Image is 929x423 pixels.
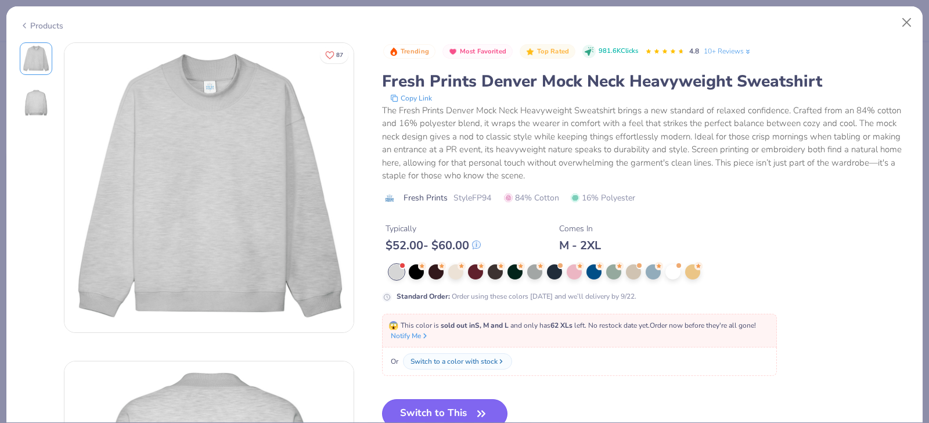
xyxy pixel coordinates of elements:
span: Top Rated [537,48,570,55]
strong: Standard Order : [397,292,450,301]
span: 😱 [388,320,398,331]
div: $ 52.00 - $ 60.00 [386,238,481,253]
div: Typically [386,223,481,235]
span: This color is and only has left . No restock date yet. Order now before they're all gone! [388,321,756,330]
button: copy to clipboard [387,92,435,104]
div: Order using these colors [DATE] and we’ll delivery by 9/22. [397,291,636,302]
button: Notify Me [391,331,429,341]
button: Badge Button [442,44,513,59]
span: Trending [401,48,429,55]
span: 981.6K Clicks [599,46,638,56]
div: M - 2XL [559,238,601,253]
span: 4.8 [689,46,699,56]
button: Like [320,46,348,63]
span: Most Favorited [460,48,506,55]
img: Back [22,89,50,117]
a: 10+ Reviews [704,46,752,56]
div: Comes In [559,223,601,235]
div: 4.8 Stars [645,42,685,61]
img: Top Rated sort [525,47,535,56]
strong: sold out in S, M and L [441,321,509,330]
button: Close [896,12,918,34]
span: 87 [336,52,343,58]
img: Trending sort [389,47,398,56]
span: Style FP94 [453,192,491,204]
div: The Fresh Prints Denver Mock Neck Heavyweight Sweatshirt brings a new standard of relaxed confide... [382,104,910,182]
span: Fresh Prints [404,192,448,204]
span: 16% Polyester [571,192,635,204]
button: Badge Button [383,44,435,59]
img: brand logo [382,193,398,203]
div: Fresh Prints Denver Mock Neck Heavyweight Sweatshirt [382,70,910,92]
button: Switch to a color with stock [403,353,512,370]
strong: 62 XLs [550,321,572,330]
div: Switch to a color with stock [411,356,498,367]
span: Or [388,356,398,367]
img: Most Favorited sort [448,47,458,56]
button: Badge Button [520,44,575,59]
span: 84% Cotton [504,192,559,204]
img: Front [64,43,354,332]
img: Front [22,45,50,73]
div: Products [20,20,63,32]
